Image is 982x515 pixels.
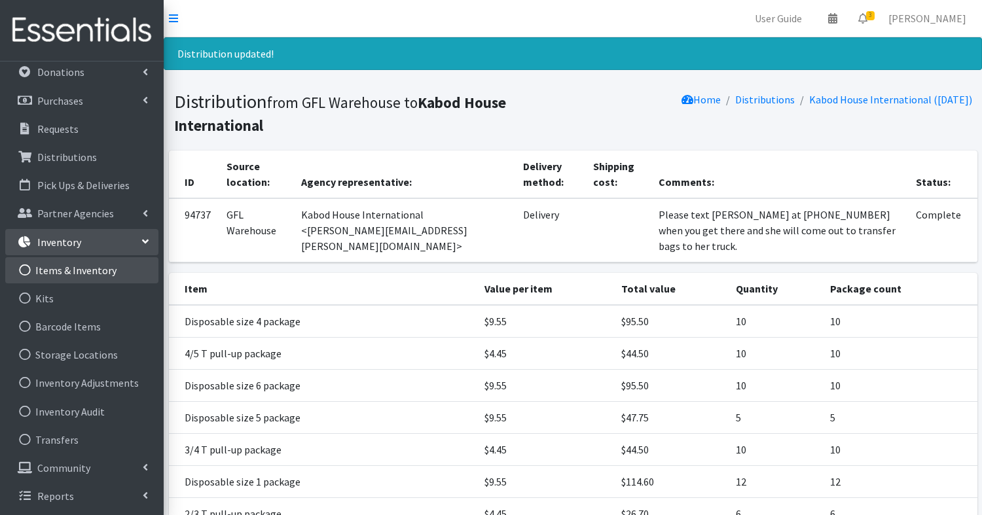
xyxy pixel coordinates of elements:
[5,427,158,453] a: Transfers
[37,461,90,474] p: Community
[908,198,977,262] td: Complete
[37,179,130,192] p: Pick Ups & Deliveries
[728,273,822,305] th: Quantity
[477,273,613,305] th: Value per item
[728,305,822,338] td: 10
[169,434,477,466] td: 3/4 T pull-up package
[5,455,158,481] a: Community
[37,236,81,249] p: Inventory
[5,313,158,340] a: Barcode Items
[735,93,795,106] a: Distributions
[37,207,114,220] p: Partner Agencies
[613,434,728,466] td: $44.50
[515,198,585,262] td: Delivery
[174,93,506,135] small: from GFL Warehouse to
[728,370,822,402] td: 10
[651,198,908,262] td: Please text [PERSON_NAME] at [PHONE_NUMBER] when you get there and she will come out to transfer ...
[613,370,728,402] td: $95.50
[5,399,158,425] a: Inventory Audit
[613,338,728,370] td: $44.50
[293,198,515,262] td: Kabod House International <[PERSON_NAME][EMAIL_ADDRESS][PERSON_NAME][DOMAIN_NAME]>
[822,338,977,370] td: 10
[878,5,977,31] a: [PERSON_NAME]
[293,151,515,198] th: Agency representative:
[169,338,477,370] td: 4/5 T pull-up package
[822,370,977,402] td: 10
[613,273,728,305] th: Total value
[169,198,219,262] td: 94737
[37,94,83,107] p: Purchases
[682,93,721,106] a: Home
[5,200,158,226] a: Partner Agencies
[477,466,613,498] td: $9.55
[585,151,651,198] th: Shipping cost:
[908,151,977,198] th: Status:
[174,93,506,135] b: Kabod House International
[5,9,158,52] img: HumanEssentials
[169,151,219,198] th: ID
[169,402,477,434] td: Disposable size 5 package
[651,151,908,198] th: Comments:
[744,5,812,31] a: User Guide
[5,144,158,170] a: Distributions
[822,273,977,305] th: Package count
[728,434,822,466] td: 10
[822,434,977,466] td: 10
[477,434,613,466] td: $4.45
[169,370,477,402] td: Disposable size 6 package
[477,305,613,338] td: $9.55
[5,172,158,198] a: Pick Ups & Deliveries
[822,402,977,434] td: 5
[37,489,74,503] p: Reports
[613,305,728,338] td: $95.50
[613,466,728,498] td: $114.60
[5,483,158,509] a: Reports
[5,88,158,114] a: Purchases
[5,342,158,368] a: Storage Locations
[477,338,613,370] td: $4.45
[174,90,568,135] h1: Distribution
[219,198,294,262] td: GFL Warehouse
[728,338,822,370] td: 10
[613,402,728,434] td: $47.75
[5,285,158,311] a: Kits
[164,37,982,70] div: Distribution updated!
[822,466,977,498] td: 12
[5,257,158,283] a: Items & Inventory
[477,370,613,402] td: $9.55
[728,466,822,498] td: 12
[169,466,477,498] td: Disposable size 1 package
[5,370,158,396] a: Inventory Adjustments
[219,151,294,198] th: Source location:
[822,305,977,338] td: 10
[37,151,97,164] p: Distributions
[728,402,822,434] td: 5
[5,116,158,142] a: Requests
[477,402,613,434] td: $9.55
[169,273,477,305] th: Item
[5,229,158,255] a: Inventory
[169,305,477,338] td: Disposable size 4 package
[848,5,878,31] a: 3
[5,59,158,85] a: Donations
[866,11,875,20] span: 3
[515,151,585,198] th: Delivery method:
[37,65,84,79] p: Donations
[37,122,79,135] p: Requests
[809,93,972,106] a: Kabod House International ([DATE])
